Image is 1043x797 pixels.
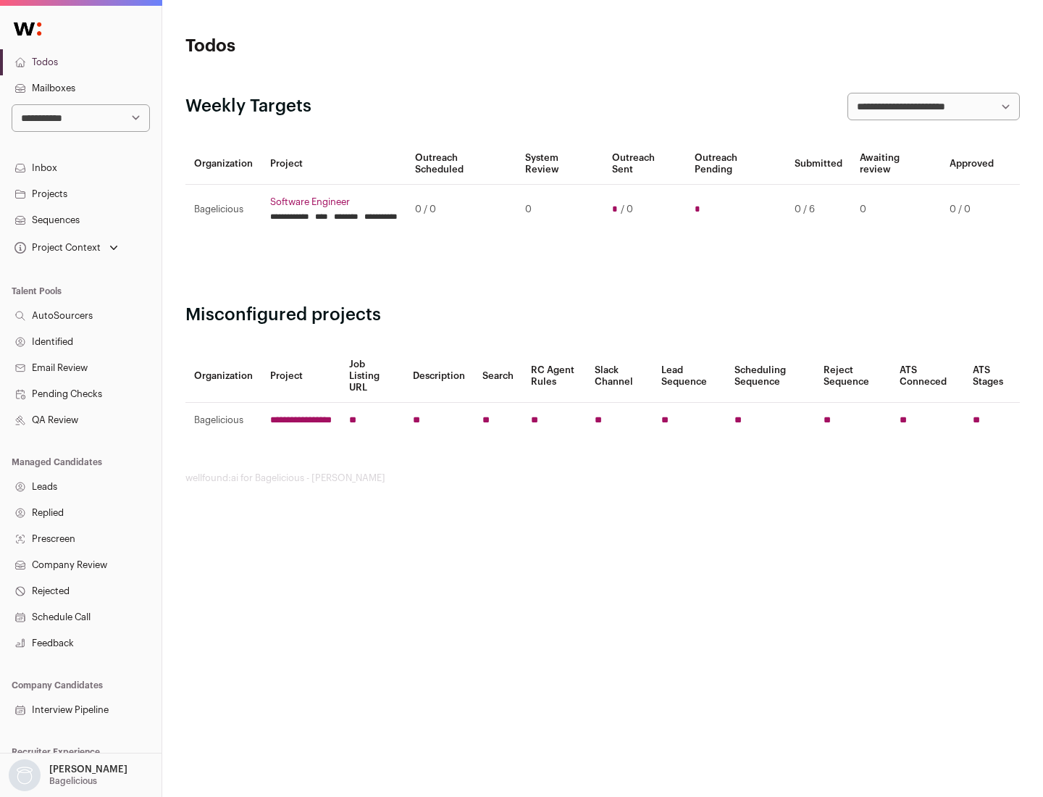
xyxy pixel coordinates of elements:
[6,759,130,791] button: Open dropdown
[6,14,49,43] img: Wellfound
[851,143,941,185] th: Awaiting review
[185,304,1020,327] h2: Misconfigured projects
[12,242,101,254] div: Project Context
[474,350,522,403] th: Search
[726,350,815,403] th: Scheduling Sequence
[261,350,340,403] th: Project
[786,185,851,235] td: 0 / 6
[686,143,785,185] th: Outreach Pending
[406,185,516,235] td: 0 / 0
[891,350,963,403] th: ATS Conneced
[49,775,97,787] p: Bagelicious
[653,350,726,403] th: Lead Sequence
[340,350,404,403] th: Job Listing URL
[185,472,1020,484] footer: wellfound:ai for Bagelicious - [PERSON_NAME]
[185,403,261,438] td: Bagelicious
[49,764,127,775] p: [PERSON_NAME]
[621,204,633,215] span: / 0
[185,143,261,185] th: Organization
[9,759,41,791] img: nopic.png
[185,350,261,403] th: Organization
[964,350,1020,403] th: ATS Stages
[603,143,687,185] th: Outreach Sent
[261,143,406,185] th: Project
[516,185,603,235] td: 0
[185,35,464,58] h1: Todos
[522,350,585,403] th: RC Agent Rules
[941,185,1002,235] td: 0 / 0
[404,350,474,403] th: Description
[786,143,851,185] th: Submitted
[270,196,398,208] a: Software Engineer
[851,185,941,235] td: 0
[185,185,261,235] td: Bagelicious
[406,143,516,185] th: Outreach Scheduled
[516,143,603,185] th: System Review
[185,95,311,118] h2: Weekly Targets
[941,143,1002,185] th: Approved
[815,350,892,403] th: Reject Sequence
[586,350,653,403] th: Slack Channel
[12,238,121,258] button: Open dropdown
